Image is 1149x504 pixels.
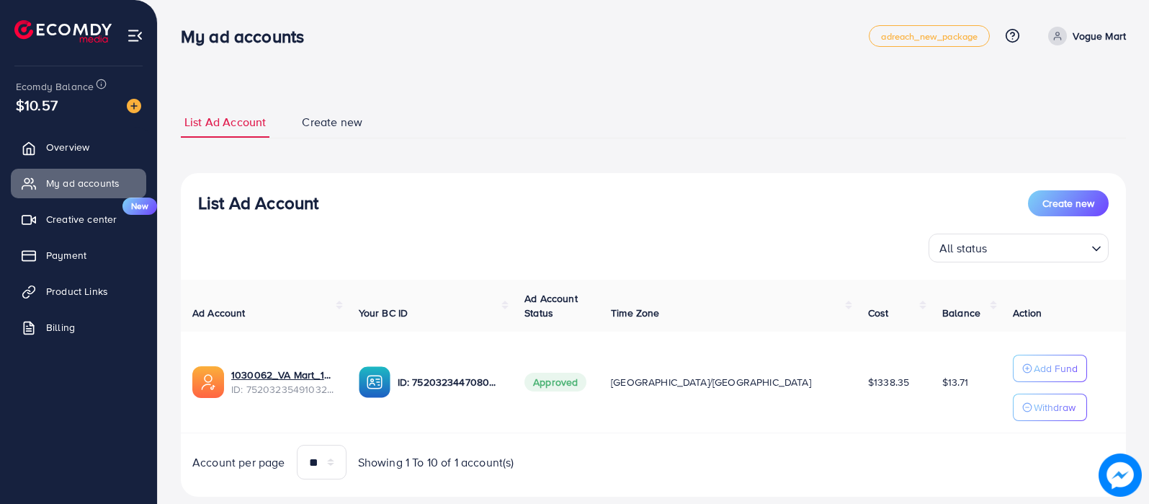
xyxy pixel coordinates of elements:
span: $1338.35 [868,375,909,389]
div: Search for option [929,234,1109,262]
span: Ecomdy Balance [16,79,94,94]
a: Billing [11,313,146,342]
span: $13.71 [942,375,968,389]
a: Vogue Mart [1042,27,1126,45]
span: Balance [942,306,980,320]
img: image [127,99,141,113]
span: Ad Account Status [524,291,578,320]
img: ic-ba-acc.ded83a64.svg [359,366,390,398]
span: New [122,198,157,215]
input: Search for option [992,235,1086,259]
img: ic-ads-acc.e4c84228.svg [192,366,224,398]
span: ID: 7520323549103292433 [231,382,336,397]
button: Create new [1028,190,1109,216]
span: Payment [46,248,86,262]
button: Withdraw [1013,394,1087,421]
span: Account per page [192,454,285,471]
span: Time Zone [611,306,659,320]
span: Overview [46,140,89,154]
span: All status [936,238,991,259]
span: Action [1013,306,1042,320]
span: $10.57 [16,94,58,115]
p: Vogue Mart [1073,27,1126,45]
h3: My ad accounts [181,26,316,47]
h3: List Ad Account [198,193,318,213]
span: Cost [868,306,889,320]
img: image [1099,454,1142,497]
p: Withdraw [1034,399,1076,416]
span: Create new [1042,196,1094,211]
a: 1030062_VA Mart_1750961786112 [231,368,336,382]
span: Showing 1 To 10 of 1 account(s) [358,454,514,471]
span: Product Links [46,284,108,299]
div: <span class='underline'>1030062_VA Mart_1750961786112</span></br>7520323549103292433 [231,368,336,397]
img: menu [127,27,143,44]
a: Payment [11,241,146,270]
span: Create new [302,114,362,131]
span: Ad Account [192,306,246,320]
p: ID: 7520323447080386577 [398,373,502,391]
span: Creative center [46,212,117,226]
span: My ad accounts [46,176,120,190]
span: Billing [46,320,75,335]
p: Add Fund [1034,360,1078,377]
button: Add Fund [1013,355,1087,382]
span: [GEOGRAPHIC_DATA]/[GEOGRAPHIC_DATA] [611,375,811,389]
span: List Ad Account [184,114,266,131]
span: adreach_new_package [881,32,978,41]
a: Product Links [11,277,146,306]
img: logo [14,20,112,43]
span: Approved [524,373,586,392]
span: Your BC ID [359,306,408,320]
a: Overview [11,133,146,162]
a: My ad accounts [11,169,146,198]
a: adreach_new_package [869,25,990,47]
a: Creative centerNew [11,205,146,234]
